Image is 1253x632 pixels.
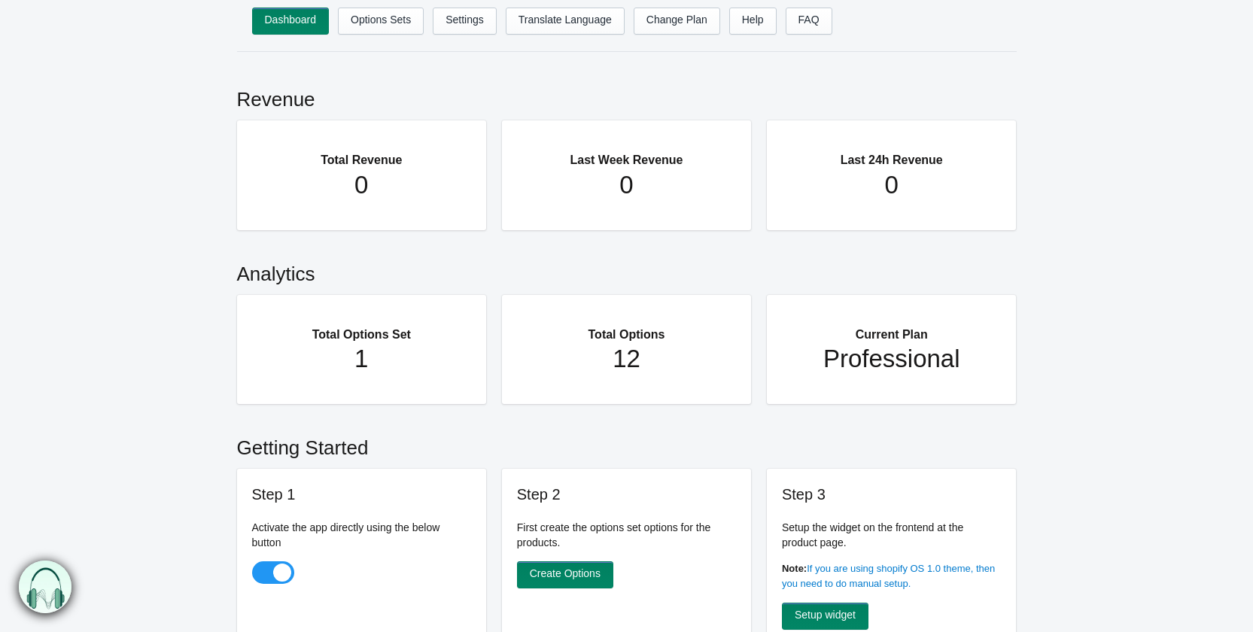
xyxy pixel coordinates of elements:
a: Dashboard [252,8,330,35]
img: bxm.png [19,561,71,613]
p: First create the options set options for the products. [517,520,737,550]
h1: Professional [797,344,987,374]
h2: Total Options [532,310,722,345]
p: Setup the widget on the frontend at the product page. [782,520,1002,550]
a: Help [729,8,777,35]
a: Create Options [517,561,613,588]
h1: 1 [267,344,457,374]
h1: 12 [532,344,722,374]
h1: 0 [532,170,722,200]
h3: Step 3 [782,484,1002,505]
a: Setup widget [782,603,868,630]
h1: 0 [797,170,987,200]
h2: Analytics [237,245,1017,295]
a: If you are using shopify OS 1.0 theme, then you need to do manual setup. [782,563,995,589]
h2: Total Revenue [267,135,457,170]
a: FAQ [786,8,832,35]
h3: Step 1 [252,484,472,505]
h1: 0 [267,170,457,200]
h2: Total Options Set [267,310,457,345]
h2: Last Week Revenue [532,135,722,170]
a: Translate Language [506,8,625,35]
h2: Revenue [237,71,1017,120]
a: Options Sets [338,8,424,35]
h2: Last 24h Revenue [797,135,987,170]
a: Settings [433,8,497,35]
p: Activate the app directly using the below button [252,520,472,550]
b: Note: [782,563,807,574]
h2: Getting Started [237,419,1017,469]
h2: Current Plan [797,310,987,345]
h3: Step 2 [517,484,737,505]
a: Change Plan [634,8,720,35]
